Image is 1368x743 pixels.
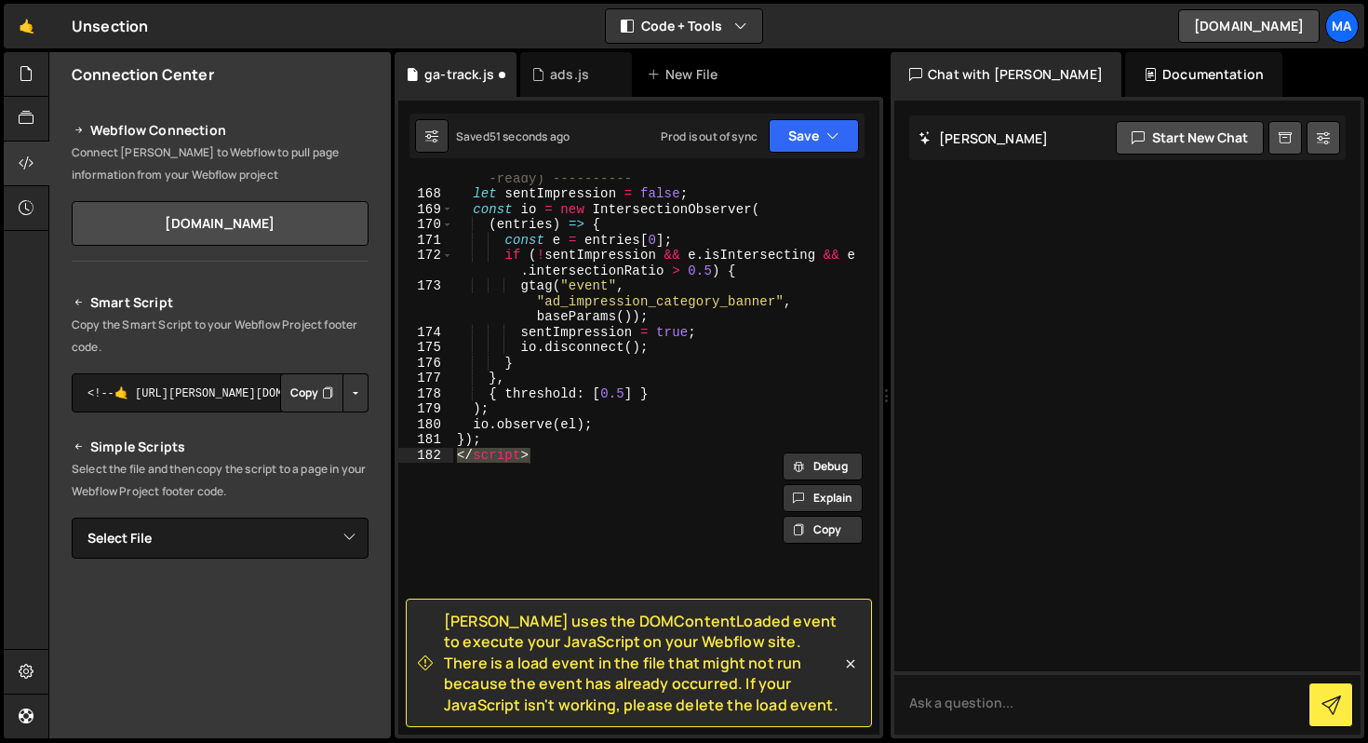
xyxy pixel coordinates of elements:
div: 172 [398,248,453,278]
div: 51 seconds ago [490,128,570,144]
span: [PERSON_NAME] uses the DOMContentLoaded event to execute your JavaScript on your Webflow site. Th... [444,611,841,715]
div: 176 [398,356,453,371]
h2: Webflow Connection [72,119,369,142]
div: ga-track.js [424,65,494,84]
p: Copy the Smart Script to your Webflow Project footer code. [72,314,369,358]
button: Save [769,119,859,153]
a: [DOMAIN_NAME] [1178,9,1320,43]
h2: [PERSON_NAME] [919,129,1048,147]
h2: Smart Script [72,291,369,314]
p: Connect [PERSON_NAME] to Webflow to pull page information from your Webflow project [72,142,369,186]
div: 171 [398,233,453,249]
div: Prod is out of sync [661,128,758,144]
div: 181 [398,432,453,448]
div: 168 [398,186,453,202]
div: Saved [456,128,570,144]
div: New File [647,65,725,84]
div: 178 [398,386,453,402]
button: Start new chat [1116,121,1264,155]
button: Copy [783,516,863,544]
textarea: <!--🤙 [URL][PERSON_NAME][DOMAIN_NAME]> <script>document.addEventListener("DOMContentLoaded", func... [72,373,369,412]
a: 🤙 [4,4,49,48]
a: [DOMAIN_NAME] [72,201,369,246]
div: 173 [398,278,453,325]
h2: Simple Scripts [72,436,369,458]
div: 180 [398,417,453,433]
button: Code + Tools [606,9,762,43]
div: 174 [398,325,453,341]
div: Chat with [PERSON_NAME] [891,52,1121,97]
div: 169 [398,202,453,218]
div: 182 [398,448,453,464]
div: 175 [398,340,453,356]
button: Explain [783,484,863,512]
div: 177 [398,371,453,386]
a: Ma [1325,9,1359,43]
div: Documentation [1125,52,1282,97]
div: Button group with nested dropdown [280,373,369,412]
div: 170 [398,217,453,233]
button: Debug [783,453,863,480]
h2: Connection Center [72,64,214,85]
div: ads.js [550,65,589,84]
button: Copy [280,373,343,412]
div: 179 [398,401,453,417]
div: Unsection [72,15,148,37]
p: Select the file and then copy the script to a page in your Webflow Project footer code. [72,458,369,503]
